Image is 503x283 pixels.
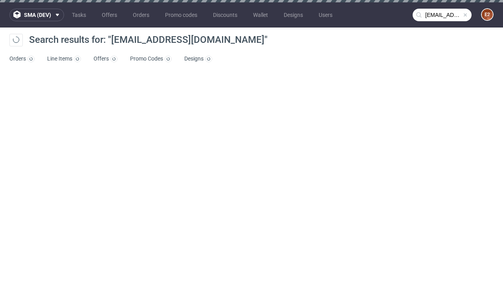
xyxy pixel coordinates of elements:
[9,9,64,21] button: sma (dev)
[279,9,308,21] a: Designs
[97,9,122,21] a: Offers
[208,9,242,21] a: Discounts
[248,9,273,21] a: Wallet
[47,53,81,65] a: Line Items
[29,34,268,45] span: Search results for: "[EMAIL_ADDRESS][DOMAIN_NAME]"
[67,9,91,21] a: Tasks
[94,53,117,65] a: Offers
[160,9,202,21] a: Promo codes
[9,53,35,65] a: Orders
[24,12,51,18] span: sma (dev)
[130,53,172,65] a: Promo Codes
[184,53,212,65] a: Designs
[314,9,337,21] a: Users
[482,9,493,20] figcaption: e2
[128,9,154,21] a: Orders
